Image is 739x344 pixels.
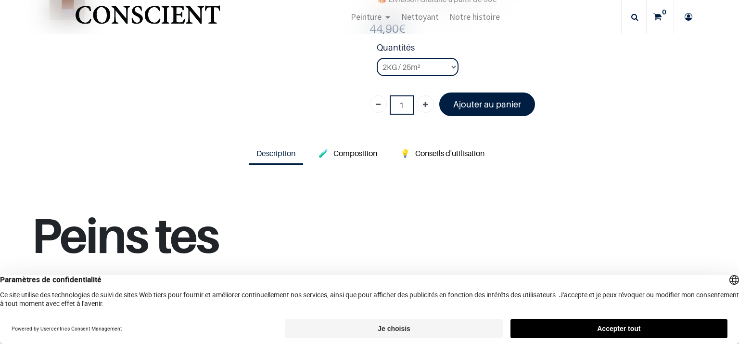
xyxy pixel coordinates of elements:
span: Notre histoire [449,11,500,22]
sup: 0 [660,7,669,17]
span: Peinture [351,11,382,22]
span: 🧪 [319,148,328,158]
a: Ajouter [417,95,434,113]
span: Description [256,148,295,158]
a: Ajouter au panier [439,93,535,116]
span: Composition [333,148,377,158]
button: Open chat widget [8,8,37,37]
font: Ajouter au panier [453,99,521,109]
span: 💡 [400,148,410,158]
h1: Peins tes murs, [31,211,336,319]
strong: Quantités [377,41,680,58]
a: Supprimer [369,95,387,113]
span: Conseils d'utilisation [415,148,484,158]
span: Nettoyant [401,11,439,22]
